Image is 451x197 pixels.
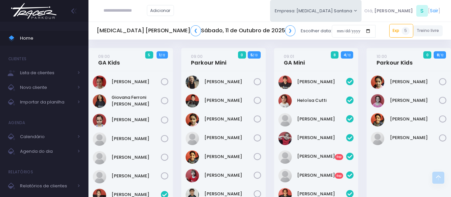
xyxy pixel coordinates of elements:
[204,79,254,85] a: [PERSON_NAME]
[98,53,110,60] small: 09:00
[278,76,292,89] img: Diana ferreira dos santos
[297,134,347,141] a: [PERSON_NAME]
[145,51,153,59] span: 5
[297,116,347,122] a: [PERSON_NAME]
[20,69,73,77] span: Lista de clientes
[204,134,254,141] a: [PERSON_NAME]
[297,172,347,179] a: [PERSON_NAME]Exp
[377,53,387,60] small: 10:00
[284,53,294,60] small: 09:01
[344,52,346,58] strong: 4
[377,53,413,66] a: 10:00Parkour Kids
[204,153,254,160] a: [PERSON_NAME]
[362,3,443,18] div: [ ]
[413,25,443,36] a: Treino livre
[331,51,339,59] span: 8
[20,83,73,92] span: Novo cliente
[389,24,413,37] a: Exp5
[390,79,439,85] a: [PERSON_NAME]
[93,170,106,183] img: Manuela Quintilio Gonçalves Silva
[97,23,376,39] div: Escolher data:
[297,97,347,104] a: Heloísa Cutti
[20,182,73,190] span: Relatórios de clientes
[253,53,258,57] small: / 13
[335,154,344,160] span: Exp
[20,132,73,141] span: Calendário
[371,76,384,89] img: Helena Sass Lopes
[204,97,254,104] a: [PERSON_NAME]
[278,150,292,164] img: Luísa kezam
[191,53,226,66] a: 09:00Parkour Mini
[364,8,373,14] span: Olá,
[439,53,443,57] small: / 12
[278,169,292,182] img: Lívia Queiroz
[111,79,161,85] a: [PERSON_NAME]
[284,53,305,66] a: 09:01GA Mini
[111,135,161,142] a: [PERSON_NAME]
[186,113,199,126] img: Helena Sass Lopes
[186,76,199,89] img: Arthur Amancio Baldasso
[93,132,106,146] img: Laís Bacini Amorim
[111,94,161,107] a: Giovana Ferroni [PERSON_NAME]
[98,53,120,66] a: 09:00GA Kids
[390,134,439,141] a: [PERSON_NAME]
[111,154,161,161] a: [PERSON_NAME]
[371,94,384,107] img: Isabella Palma Reis
[97,25,295,36] h5: [MEDICAL_DATA] [PERSON_NAME] Sábado, 11 de Outubro de 2025
[20,147,73,156] span: Agenda do dia
[161,53,165,57] small: / 12
[93,114,106,127] img: LAURA ORTIZ CAMPOS VIEIRA
[93,95,106,108] img: Giovana Ferroni Gimenes de Almeida
[191,53,203,60] small: 09:00
[20,34,80,43] span: Home
[238,51,246,59] span: 0
[297,153,347,160] a: [PERSON_NAME]Exp
[93,151,106,164] img: Manuela Lopes Canova
[250,52,253,58] strong: 5
[186,150,199,164] img: Léo Sass Lopes
[190,25,201,36] a: ❮
[390,97,439,104] a: [PERSON_NAME]
[430,7,438,14] a: Sair
[20,98,73,106] span: Importar da planilha
[374,8,413,14] span: [PERSON_NAME]
[111,173,161,179] a: [PERSON_NAME]
[437,52,439,58] strong: 8
[297,79,347,85] a: [PERSON_NAME]
[335,173,344,179] span: Exp
[278,113,292,126] img: Hope Harumi Yokota
[416,5,428,17] span: S
[423,51,431,59] span: 0
[147,5,174,16] a: Adicionar
[204,116,254,122] a: [PERSON_NAME]
[278,132,292,145] img: Laís Silva de Mendonça
[371,113,384,126] img: Léo Sass Lopes
[204,172,254,179] a: [PERSON_NAME]
[8,52,26,66] h4: Clientes
[285,25,296,36] a: ❯
[186,94,199,107] img: Benicio Domingos Barbosa
[111,116,161,123] a: [PERSON_NAME]
[390,116,439,122] a: [PERSON_NAME]
[186,169,199,182] img: Miguel Antunes Castilho
[402,27,410,35] span: 5
[346,53,351,57] small: / 12
[186,132,199,145] img: Lucas Marques
[93,76,106,89] img: Ana Clara Rufino
[8,165,33,179] h4: Relatórios
[8,116,25,129] h4: Agenda
[159,52,161,58] strong: 1
[278,94,292,107] img: Heloísa Cutti Iagalo
[371,132,384,145] img: Manuela Lopes Canova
